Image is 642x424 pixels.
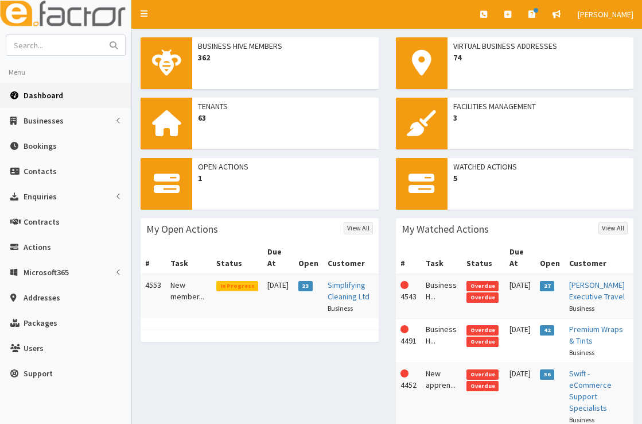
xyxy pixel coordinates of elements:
small: Business [569,304,594,313]
th: Due At [505,241,535,274]
i: This Action is overdue! [400,369,408,377]
span: 5 [453,172,628,184]
span: 56 [540,369,554,380]
td: 4491 [396,319,422,363]
span: Open Actions [198,161,373,172]
small: Business [328,304,353,313]
span: Enquiries [24,191,57,202]
h3: My Open Actions [146,224,218,234]
a: Swift - eCommerce Support Specialists [569,368,612,413]
th: Task [166,241,212,274]
small: Business [569,415,594,424]
a: View All [598,222,628,234]
span: 74 [453,52,628,63]
td: 4553 [141,274,166,318]
td: Business H... [421,319,462,363]
span: [PERSON_NAME] [578,9,633,20]
i: This Action is overdue! [400,325,408,333]
span: Overdue [466,281,499,291]
span: Overdue [466,369,499,380]
th: Customer [565,241,633,274]
span: Overdue [466,292,499,303]
td: [DATE] [505,274,535,319]
span: 1 [198,172,373,184]
span: Microsoft365 [24,267,69,277]
i: This Action is overdue! [400,281,408,289]
span: Businesses [24,115,64,126]
span: 23 [298,281,313,291]
span: Contacts [24,166,57,176]
span: Business Hive Members [198,40,373,52]
span: 42 [540,325,554,336]
span: Virtual Business Addresses [453,40,628,52]
td: [DATE] [263,274,294,318]
span: Dashboard [24,90,63,101]
span: In Progress [216,281,258,291]
span: Facilities Management [453,101,628,112]
th: # [396,241,422,274]
span: Tenants [198,101,373,112]
small: Business [569,348,594,357]
td: 4543 [396,274,422,319]
th: Status [212,241,263,274]
a: View All [344,222,373,234]
span: Contracts [24,217,60,227]
a: Premium Wraps & Tints [569,324,623,346]
span: Packages [24,318,57,328]
td: New member... [166,274,212,318]
a: [PERSON_NAME] Executive Travel [569,280,625,302]
h3: My Watched Actions [402,224,489,234]
span: Overdue [466,337,499,347]
span: Users [24,343,44,353]
th: Task [421,241,462,274]
a: Simplifying Cleaning Ltd [328,280,369,302]
span: Overdue [466,381,499,391]
th: Status [462,241,504,274]
th: Open [535,241,565,274]
span: Support [24,368,53,379]
th: Customer [323,241,378,274]
span: Addresses [24,292,60,303]
th: Due At [263,241,294,274]
span: 27 [540,281,554,291]
span: Actions [24,242,51,252]
td: [DATE] [505,319,535,363]
span: Overdue [466,325,499,336]
span: Watched Actions [453,161,628,172]
span: Bookings [24,141,57,151]
span: 362 [198,52,373,63]
span: 63 [198,112,373,124]
td: Business H... [421,274,462,319]
input: Search... [6,35,103,55]
span: 3 [453,112,628,124]
th: # [141,241,166,274]
th: Open [294,241,323,274]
